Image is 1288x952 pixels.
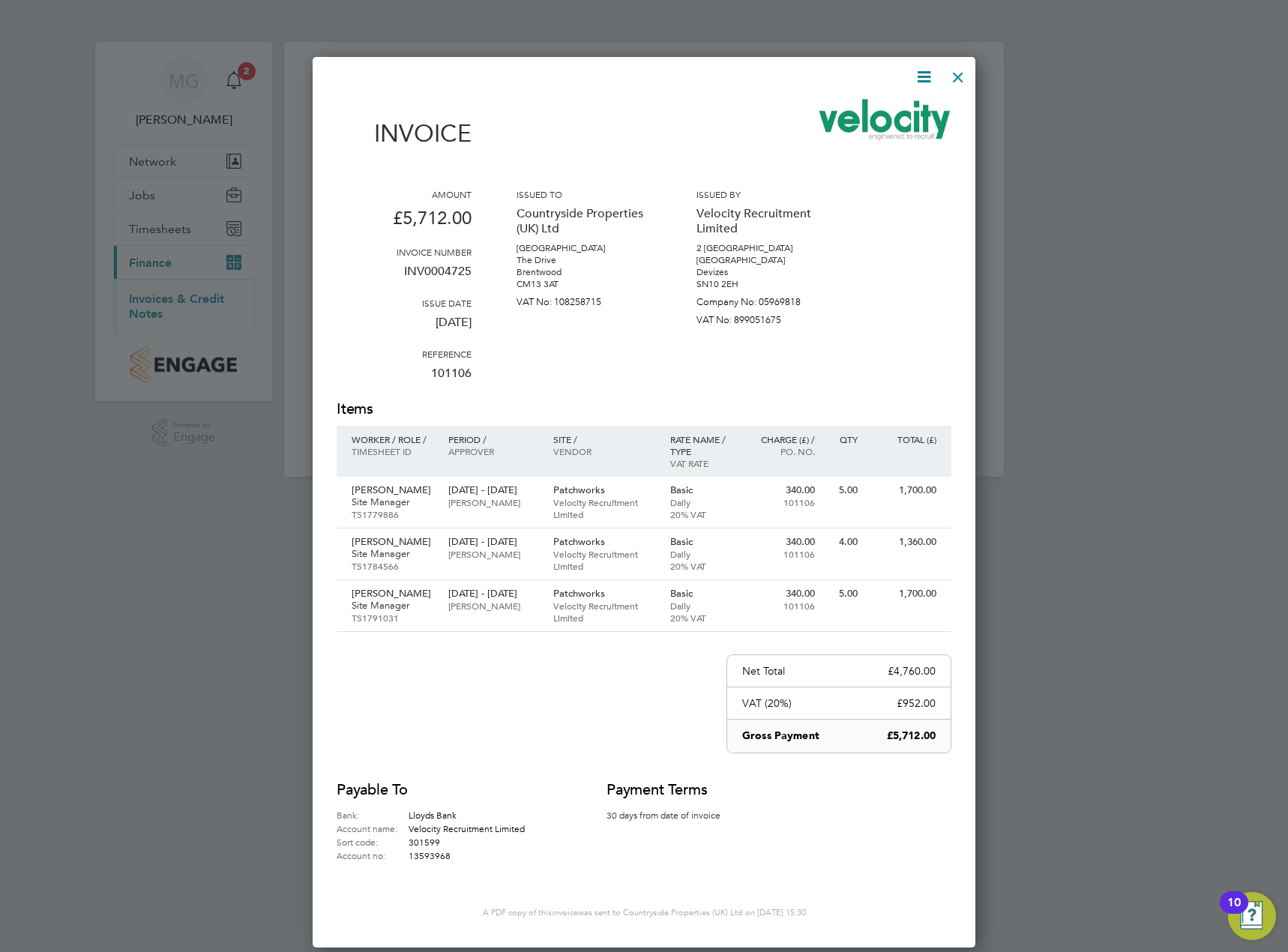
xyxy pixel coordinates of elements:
[696,290,831,308] p: Company No: 05969818
[873,433,936,445] p: Total (£)
[553,496,655,520] p: Velocity Recruitment Limited
[352,496,433,508] p: Site Manager
[696,278,831,290] p: SN10 2EH
[337,309,472,348] p: [DATE]
[696,254,831,266] p: [GEOGRAPHIC_DATA]
[337,780,562,801] h2: Payable to
[816,98,951,142] img: velocityrecruitment-logo-remittance.png
[337,835,409,849] label: Sort code:
[1228,892,1276,940] button: Open Resource Center, 10 new notifications
[352,560,433,572] p: TS1784566
[670,496,735,508] p: Daily
[517,278,651,290] p: CM13 3AT
[873,536,936,548] p: 1,360.00
[670,433,735,457] p: Rate name / type
[888,664,936,678] p: £4,760.00
[742,664,785,678] p: Net Total
[830,588,858,600] p: 5.00
[750,548,815,560] p: 101106
[897,696,936,710] p: £952.00
[696,308,831,326] p: VAT No: 899051675
[352,508,433,520] p: TS1779886
[337,399,951,420] h2: Items
[337,907,951,918] p: A PDF copy of this was sent to Countryside Properties (UK) Ltd on [DATE] 15:30
[448,496,538,508] p: [PERSON_NAME]
[553,548,655,572] p: Velocity Recruitment Limited
[696,200,831,242] p: Velocity Recruitment Limited
[517,254,651,266] p: The Drive
[337,297,472,309] h3: Issue date
[409,836,440,848] span: 301599
[750,600,815,612] p: 101106
[352,445,433,457] p: Timesheet ID
[830,433,858,445] p: QTY
[352,600,433,612] p: Site Manager
[409,849,451,861] span: 13593968
[750,433,815,445] p: Charge (£) /
[670,548,735,560] p: Daily
[670,508,735,520] p: 20% VAT
[830,484,858,496] p: 5.00
[670,560,735,572] p: 20% VAT
[696,188,831,200] h3: Issued by
[553,433,655,445] p: Site /
[517,290,651,308] p: VAT No: 108258715
[553,588,655,600] p: Patchworks
[337,119,472,148] h1: Invoice
[352,433,433,445] p: Worker / Role /
[337,808,409,822] label: Bank:
[448,536,538,548] p: [DATE] - [DATE]
[750,484,815,496] p: 340.00
[670,484,735,496] p: Basic
[670,588,735,600] p: Basic
[670,536,735,548] p: Basic
[337,348,472,360] h3: Reference
[607,780,741,801] h2: Payment terms
[552,907,578,918] span: invoice
[337,258,472,297] p: INV0004725
[553,536,655,548] p: Patchworks
[517,188,651,200] h3: Issued to
[517,266,651,278] p: Brentwood
[830,536,858,548] p: 4.00
[448,484,538,496] p: [DATE] - [DATE]
[409,822,525,834] span: Velocity Recruitment Limited
[750,588,815,600] p: 340.00
[696,242,831,254] p: 2 [GEOGRAPHIC_DATA]
[696,266,831,278] p: Devizes
[337,822,409,835] label: Account name:
[750,496,815,508] p: 101106
[448,548,538,560] p: [PERSON_NAME]
[670,612,735,624] p: 20% VAT
[517,200,651,242] p: Countryside Properties (UK) Ltd
[337,360,472,399] p: 101106
[448,433,538,445] p: Period /
[409,809,457,821] span: Lloyds Bank
[448,588,538,600] p: [DATE] - [DATE]
[873,484,936,496] p: 1,700.00
[750,536,815,548] p: 340.00
[337,246,472,258] h3: Invoice number
[352,536,433,548] p: [PERSON_NAME]
[742,729,819,744] p: Gross Payment
[750,445,815,457] p: Po. No.
[553,445,655,457] p: Vendor
[873,588,936,600] p: 1,700.00
[448,445,538,457] p: Approver
[670,457,735,469] p: VAT rate
[607,808,741,822] p: 30 days from date of invoice
[742,696,792,710] p: VAT (20%)
[352,588,433,600] p: [PERSON_NAME]
[670,600,735,612] p: Daily
[352,612,433,624] p: TS1791031
[352,484,433,496] p: [PERSON_NAME]
[887,729,936,744] p: £5,712.00
[517,242,651,254] p: [GEOGRAPHIC_DATA]
[337,188,472,200] h3: Amount
[448,600,538,612] p: [PERSON_NAME]
[337,849,409,862] label: Account no:
[352,548,433,560] p: Site Manager
[553,484,655,496] p: Patchworks
[553,600,655,624] p: Velocity Recruitment Limited
[1227,903,1241,922] div: 10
